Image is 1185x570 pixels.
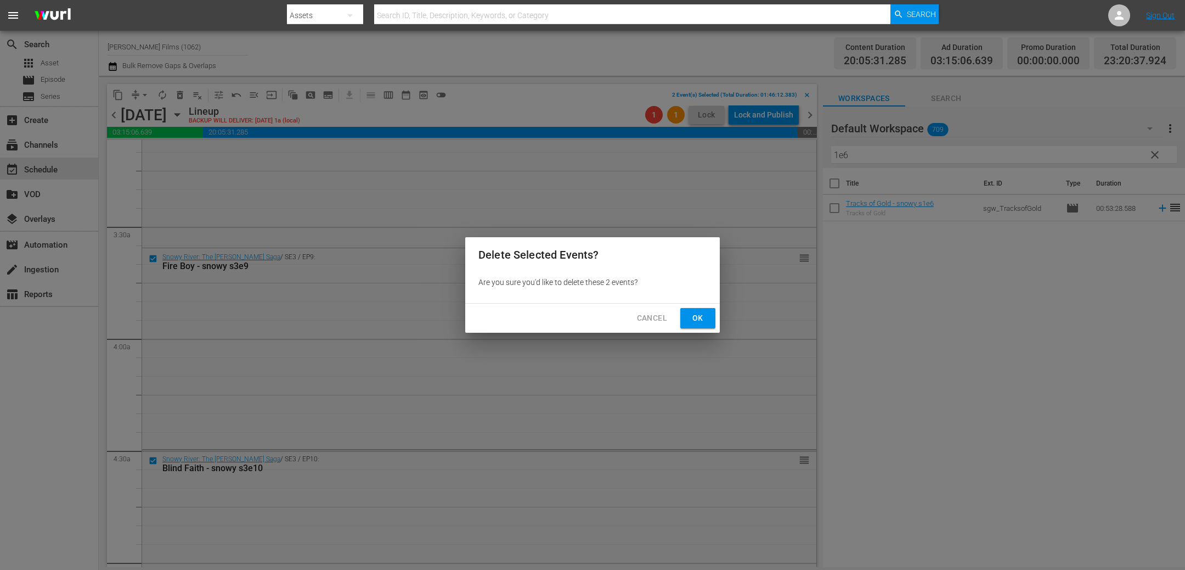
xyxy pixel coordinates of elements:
h2: Delete Selected Events? [478,246,707,264]
button: Ok [680,308,715,328]
span: Search [907,4,936,24]
a: Sign Out [1146,11,1175,20]
button: Cancel [628,308,676,328]
span: Ok [689,311,707,325]
img: ans4CAIJ8jUAAAAAAAAAAAAAAAAAAAAAAAAgQb4GAAAAAAAAAAAAAAAAAAAAAAAAJMjXAAAAAAAAAAAAAAAAAAAAAAAAgAT5G... [26,3,79,29]
span: Cancel [637,311,667,325]
span: menu [7,9,20,22]
div: Are you sure you'd like to delete these 2 events? [465,272,720,292]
